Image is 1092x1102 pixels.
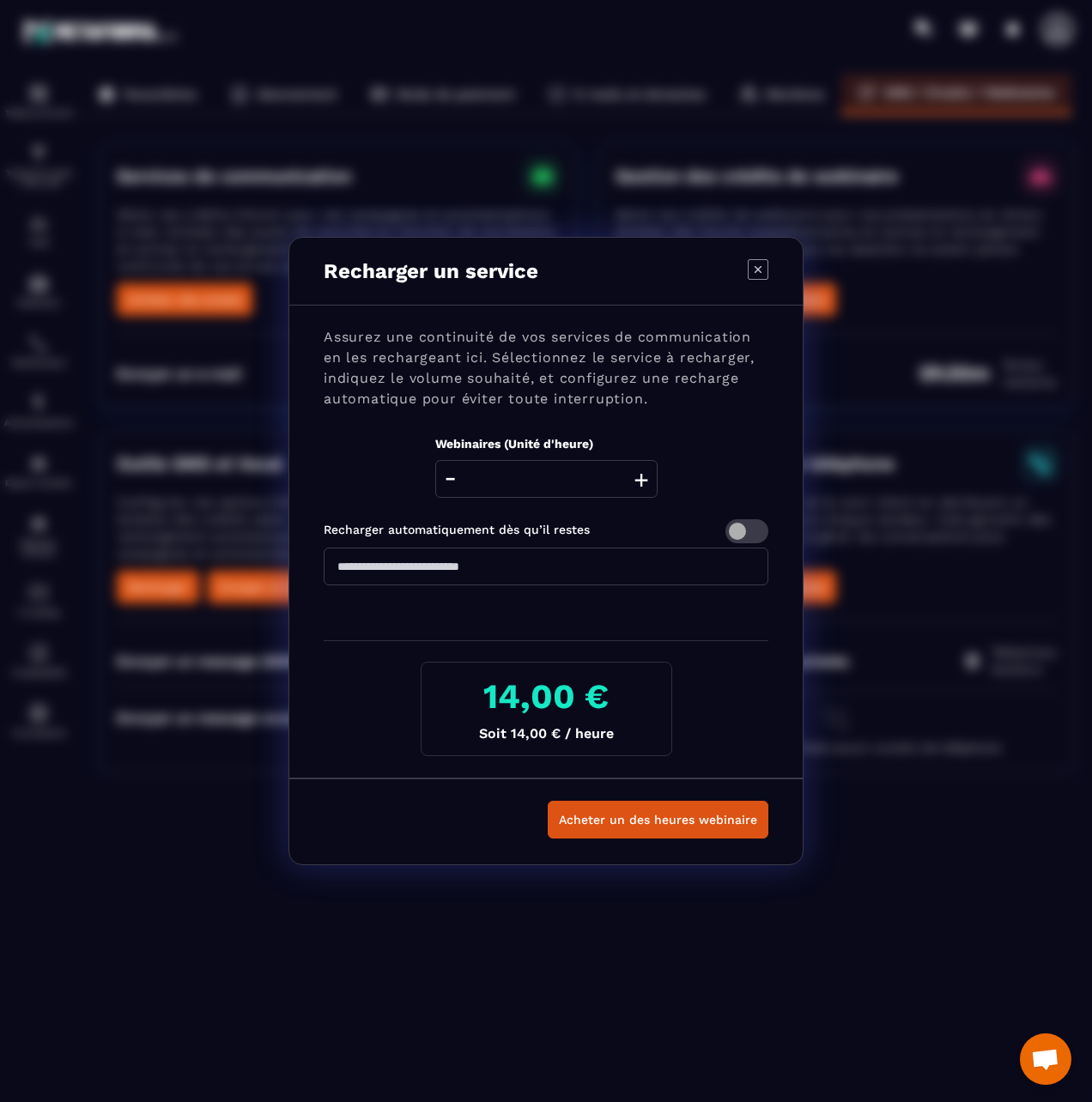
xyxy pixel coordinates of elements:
[629,460,653,498] button: +
[435,725,658,742] p: Soit 14,00 € / heure
[1020,1033,1071,1085] a: Ouvrir le chat
[548,801,768,839] button: Acheter un des heures webinaire
[324,327,768,409] p: Assurez une continuité de vos services de communication en les rechargeant ici. Sélectionnez le s...
[435,676,658,717] h3: 14,00 €
[324,259,538,283] p: Recharger un service
[324,523,590,536] label: Recharger automatiquement dès qu’il restes
[435,437,593,451] label: Webinaires (Unité d'heure)
[440,460,461,498] button: -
